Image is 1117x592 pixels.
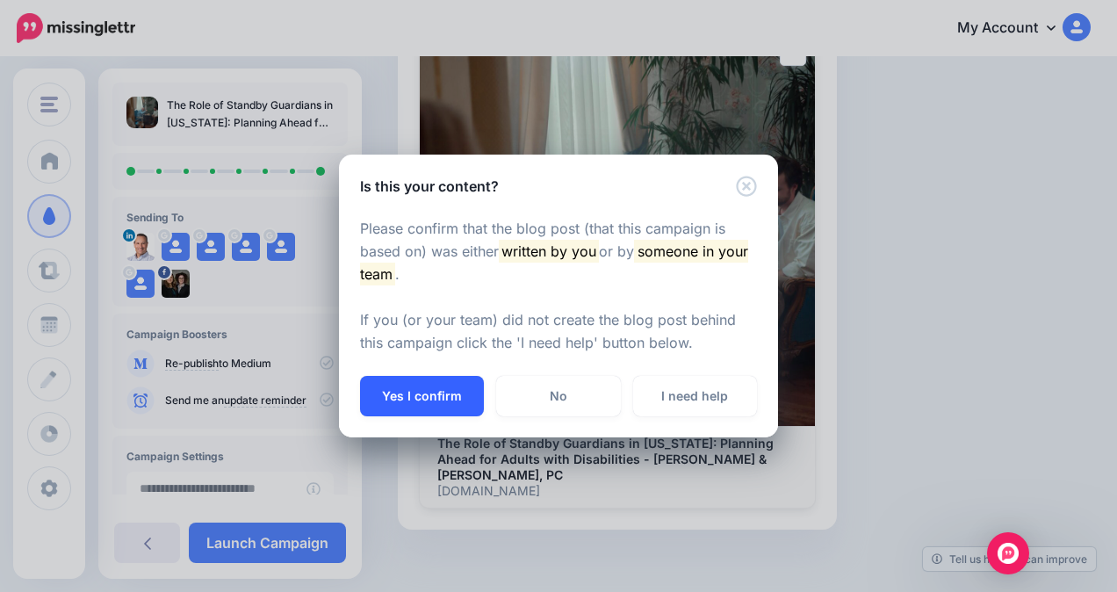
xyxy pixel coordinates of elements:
[736,176,757,198] button: Close
[987,532,1029,574] div: Open Intercom Messenger
[360,376,484,416] button: Yes I confirm
[360,176,499,197] h5: Is this your content?
[496,376,620,416] a: No
[499,240,599,263] mark: written by you
[360,240,748,285] mark: someone in your team
[360,218,757,355] p: Please confirm that the blog post (that this campaign is based on) was either or by . If you (or ...
[633,376,757,416] a: I need help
